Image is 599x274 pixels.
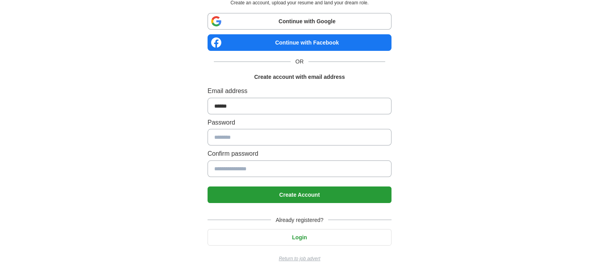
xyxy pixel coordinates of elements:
[271,216,328,224] span: Already registered?
[208,86,391,96] label: Email address
[254,73,345,81] h1: Create account with email address
[291,57,308,66] span: OR
[208,229,391,246] button: Login
[208,255,391,263] a: Return to job advert
[208,149,391,159] label: Confirm password
[208,234,391,240] a: Login
[208,13,391,30] a: Continue with Google
[208,34,391,51] a: Continue with Facebook
[208,186,391,203] button: Create Account
[208,117,391,128] label: Password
